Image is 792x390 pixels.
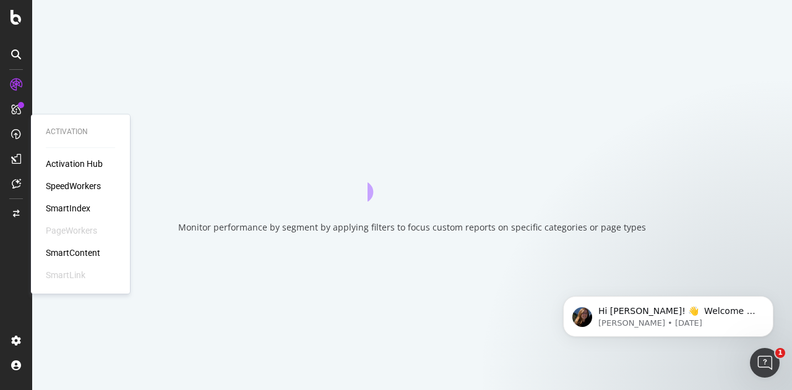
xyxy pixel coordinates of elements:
p: Message from Laura, sent 1w ago [54,48,213,59]
span: Hi [PERSON_NAME]! 👋 Welcome to Botify chat support! Have a question? Reply to this message and ou... [54,36,213,107]
div: Activation [46,127,115,137]
span: 1 [775,348,785,358]
div: animation [368,157,457,201]
div: PageWorkers [46,224,97,237]
a: SmartContent [46,247,100,259]
a: SpeedWorkers [46,180,101,192]
a: SmartIndex [46,202,90,214]
div: SmartLink [46,269,85,281]
iframe: Intercom notifications message [544,270,792,357]
div: Monitor performance by segment by applying filters to focus custom reports on specific categories... [178,221,646,234]
iframe: Intercom live chat [750,348,780,378]
a: Activation Hub [46,158,103,170]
